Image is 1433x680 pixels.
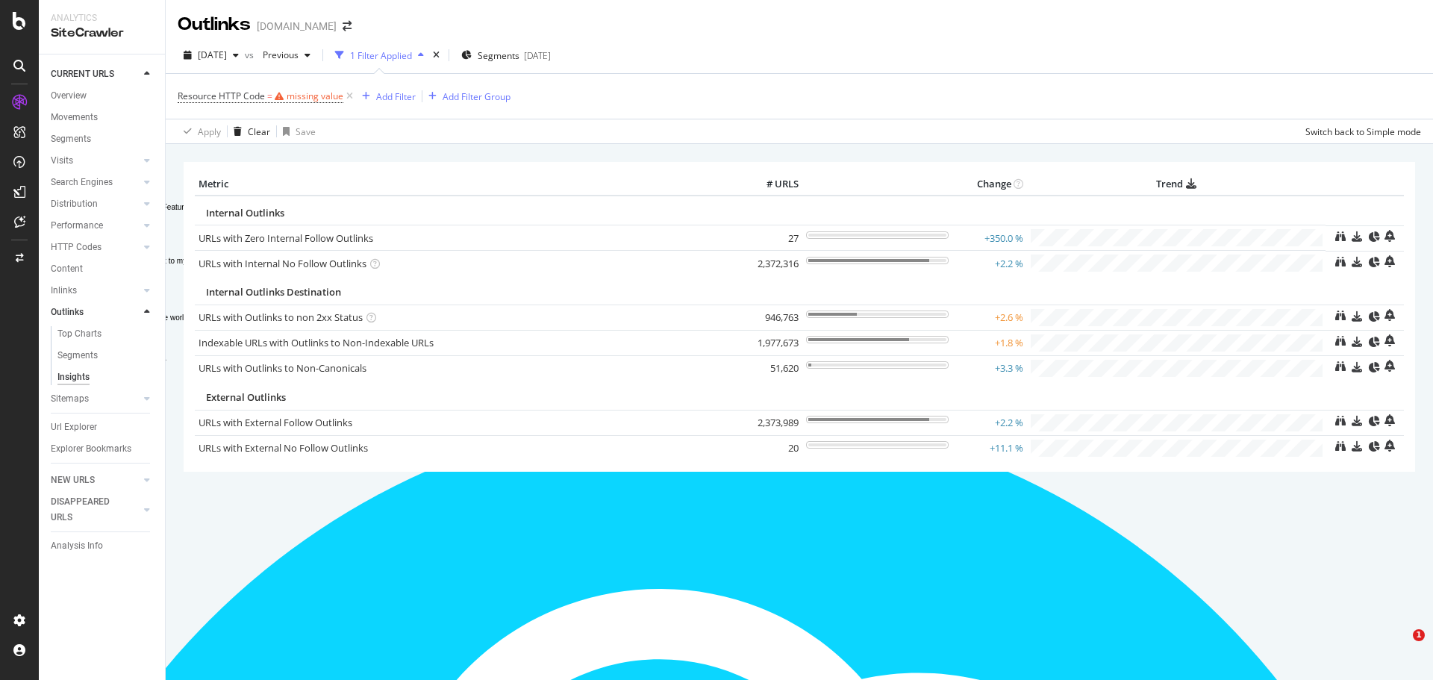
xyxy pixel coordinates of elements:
a: Inlinks [51,283,140,299]
span: = [267,90,272,102]
div: Inlinks [51,283,77,299]
div: Distribution [51,196,98,212]
th: # URLS [743,173,802,196]
div: HTTP Codes [51,240,102,255]
div: times [430,48,443,63]
div: bell-plus [1384,414,1395,426]
th: Metric [195,173,743,196]
td: 1,977,673 [743,330,802,355]
a: Url Explorer [51,419,154,435]
div: NEW URLS [51,472,95,488]
div: Overview [51,88,87,104]
div: bell-plus [1384,360,1395,372]
div: Search Engines [51,175,113,190]
a: Segments [51,131,154,147]
div: SiteCrawler [51,25,153,42]
div: Performance [51,218,103,234]
td: +2.2 % [952,251,1027,276]
div: Visits [51,153,73,169]
div: Insights [57,369,90,385]
div: Add Filter [376,90,416,103]
div: Segments [51,131,91,147]
button: Clear [228,119,270,143]
div: [DOMAIN_NAME] [257,19,337,34]
span: External Outlinks [206,390,286,404]
a: Indexable URLs with Outlinks to Non-Indexable URLs [199,336,434,349]
div: Analysis Info [51,538,103,554]
a: Performance [51,218,140,234]
button: Save [277,119,316,143]
a: Content [51,261,154,277]
div: Outlinks [178,12,251,37]
a: Analysis Info [51,538,154,554]
a: Top Charts [57,326,154,342]
div: bell-plus [1384,255,1395,267]
td: +11.1 % [952,435,1027,461]
div: missing value [287,90,343,102]
div: Analytics [51,12,153,25]
div: Movements [51,110,98,125]
td: +2.2 % [952,410,1027,435]
a: Overview [51,88,154,104]
td: 2,373,989 [743,410,802,435]
div: Explorer Bookmarks [51,441,131,457]
td: +350.0 % [952,225,1027,251]
div: bell-plus [1384,230,1395,242]
div: Sitemaps [51,391,89,407]
span: Segments [478,49,519,62]
button: Switch back to Simple mode [1299,119,1421,143]
a: Outlinks [51,305,140,320]
div: Add Filter Group [443,90,511,103]
div: Content [51,261,83,277]
span: vs [245,49,257,61]
iframe: Intercom live chat [1382,629,1418,665]
span: 2025 Aug. 16th [198,49,227,61]
div: [DATE] [524,49,551,62]
a: Explorer Bookmarks [51,441,154,457]
td: +1.8 % [952,330,1027,355]
div: CURRENT URLS [51,66,114,82]
a: HTTP Codes [51,240,140,255]
td: 946,763 [743,305,802,330]
span: Previous [257,49,299,61]
div: Top Charts [57,326,102,342]
a: Search Engines [51,175,140,190]
span: Resource HTTP Code [178,90,265,102]
span: Internal Outlinks Destination [206,285,341,299]
a: URLs with Outlinks to Non-Canonicals [199,361,366,375]
div: Outlinks [51,305,84,320]
div: bell-plus [1384,334,1395,346]
a: Sitemaps [51,391,140,407]
td: 51,620 [743,355,802,381]
span: Internal Outlinks [206,206,284,219]
th: Change [952,173,1027,196]
a: CURRENT URLS [51,66,140,82]
button: Add Filter [356,87,416,105]
a: Segments [57,348,154,364]
div: Clear [248,125,270,138]
a: Insights [57,369,154,385]
span: 1 [1413,629,1425,641]
button: Apply [178,119,221,143]
div: arrow-right-arrow-left [343,21,352,31]
div: 1 Filter Applied [350,49,412,62]
a: NEW URLS [51,472,140,488]
td: 2,372,316 [743,251,802,276]
a: URLs with External Follow Outlinks [199,416,352,429]
div: Save [296,125,316,138]
a: URLs with Internal No Follow Outlinks [199,257,366,270]
a: URLs with Zero Internal Follow Outlinks [199,231,373,245]
th: Trend [1027,173,1326,196]
td: +3.3 % [952,355,1027,381]
div: Segments [57,348,98,364]
button: Previous [257,43,316,67]
a: URLs with External No Follow Outlinks [199,441,368,455]
a: URLs with Outlinks to non 2xx Status [199,311,363,324]
button: Segments[DATE] [455,43,557,67]
div: Switch back to Simple mode [1305,125,1421,138]
a: Distribution [51,196,140,212]
div: Url Explorer [51,419,97,435]
td: 20 [743,435,802,461]
button: 1 Filter Applied [329,43,430,67]
a: Movements [51,110,154,125]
